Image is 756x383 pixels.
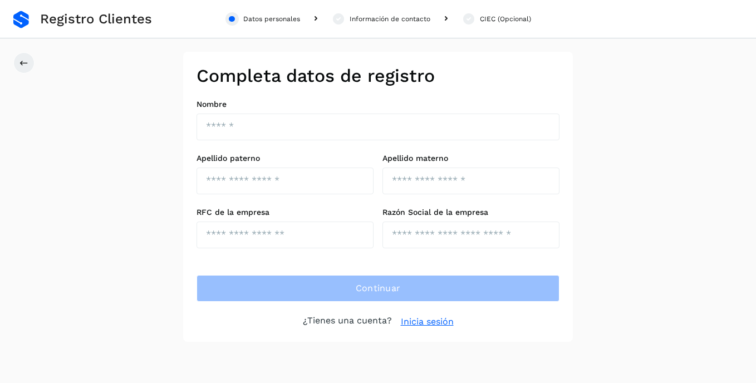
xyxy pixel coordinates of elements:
[350,14,430,24] div: Información de contacto
[197,100,559,109] label: Nombre
[382,154,559,163] label: Apellido materno
[197,154,374,163] label: Apellido paterno
[197,275,559,302] button: Continuar
[356,282,401,294] span: Continuar
[480,14,531,24] div: CIEC (Opcional)
[303,315,392,328] p: ¿Tienes una cuenta?
[197,208,374,217] label: RFC de la empresa
[243,14,300,24] div: Datos personales
[382,208,559,217] label: Razón Social de la empresa
[40,11,152,27] span: Registro Clientes
[197,65,559,86] h2: Completa datos de registro
[401,315,454,328] a: Inicia sesión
